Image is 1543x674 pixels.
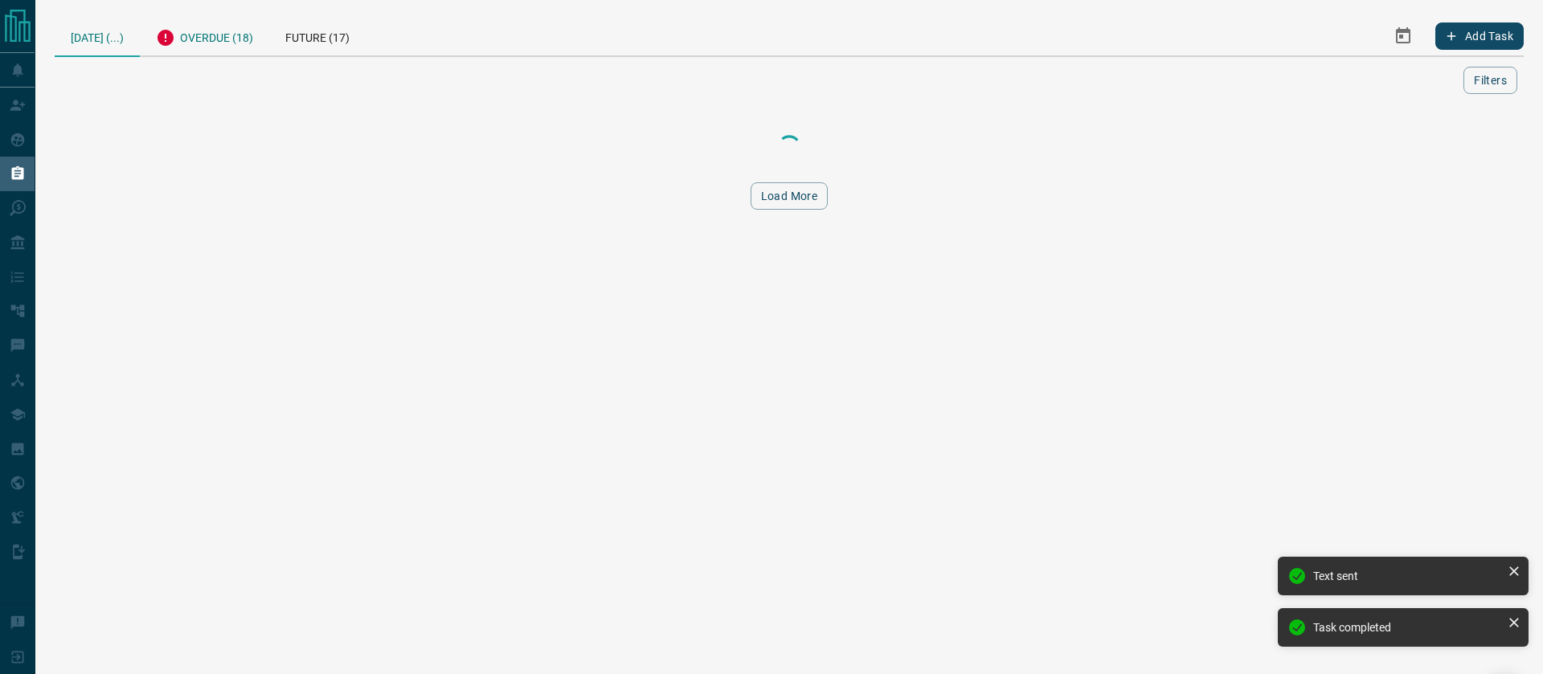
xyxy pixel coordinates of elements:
[1313,621,1501,634] div: Task completed
[1384,17,1422,55] button: Select Date Range
[1435,22,1524,50] button: Add Task
[1463,67,1517,94] button: Filters
[269,16,366,55] div: Future (17)
[751,182,829,210] button: Load More
[709,131,870,163] div: Loading
[1313,570,1501,582] div: Text sent
[55,16,140,57] div: [DATE] (...)
[140,16,269,55] div: Overdue (18)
